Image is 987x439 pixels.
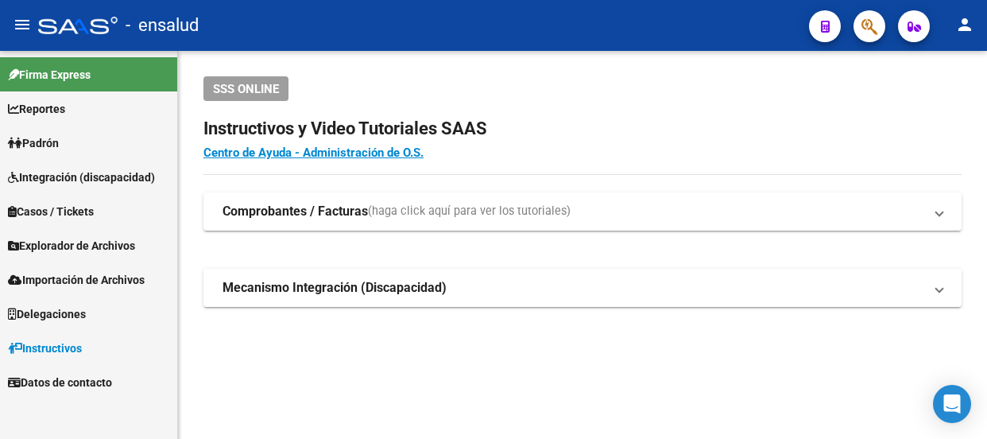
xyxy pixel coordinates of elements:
[8,305,86,323] span: Delegaciones
[223,203,368,220] strong: Comprobantes / Facturas
[368,203,571,220] span: (haga click aquí para ver los tutoriales)
[8,169,155,186] span: Integración (discapacidad)
[8,237,135,254] span: Explorador de Archivos
[8,374,112,391] span: Datos de contacto
[203,192,962,231] mat-expansion-panel-header: Comprobantes / Facturas(haga click aquí para ver los tutoriales)
[8,134,59,152] span: Padrón
[8,100,65,118] span: Reportes
[933,385,971,423] div: Open Intercom Messenger
[8,340,82,357] span: Instructivos
[203,76,288,101] button: SSS ONLINE
[8,271,145,289] span: Importación de Archivos
[8,203,94,220] span: Casos / Tickets
[13,15,32,34] mat-icon: menu
[126,8,199,43] span: - ensalud
[203,146,424,160] a: Centro de Ayuda - Administración de O.S.
[213,82,279,96] span: SSS ONLINE
[203,269,962,307] mat-expansion-panel-header: Mecanismo Integración (Discapacidad)
[8,66,91,84] span: Firma Express
[203,114,962,144] h2: Instructivos y Video Tutoriales SAAS
[955,15,974,34] mat-icon: person
[223,279,447,297] strong: Mecanismo Integración (Discapacidad)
